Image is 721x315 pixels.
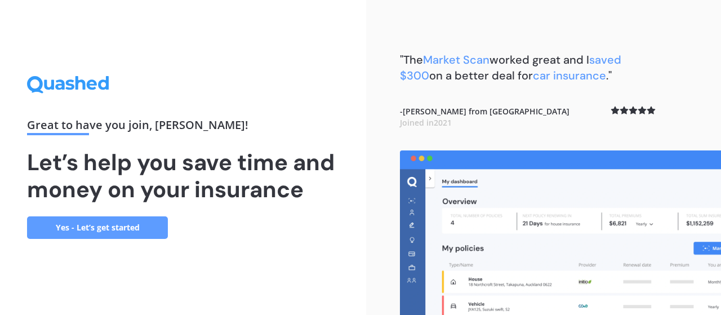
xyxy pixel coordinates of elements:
span: Joined in 2021 [400,117,452,128]
span: car insurance [533,68,606,83]
img: dashboard.webp [400,150,721,315]
b: - [PERSON_NAME] from [GEOGRAPHIC_DATA] [400,106,569,128]
div: Great to have you join , [PERSON_NAME] ! [27,119,339,135]
span: Market Scan [423,52,489,67]
a: Yes - Let’s get started [27,216,168,239]
h1: Let’s help you save time and money on your insurance [27,149,339,203]
b: "The worked great and I on a better deal for ." [400,52,621,83]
